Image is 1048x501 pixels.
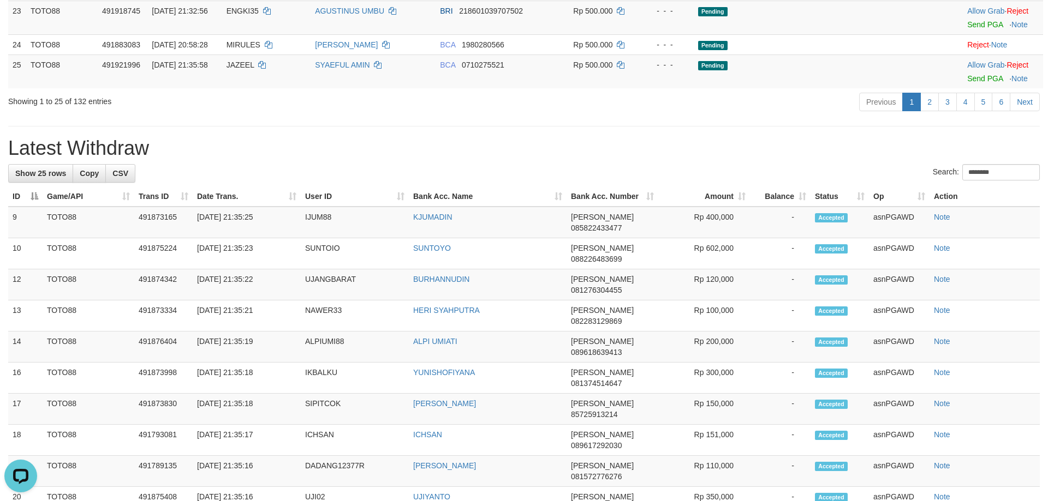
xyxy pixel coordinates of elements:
[934,461,950,470] a: Note
[750,425,811,456] td: -
[8,34,26,55] td: 24
[991,40,1008,49] a: Note
[934,306,950,315] a: Note
[80,169,99,178] span: Copy
[930,186,1040,207] th: Action
[413,337,457,346] a: ALPI UMIATI
[658,456,750,487] td: Rp 110,000
[26,55,98,88] td: TOTO88
[459,7,523,15] span: Copy 218601039707502 to clipboard
[967,74,1003,83] a: Send PGA
[934,492,950,501] a: Note
[815,275,848,285] span: Accepted
[571,430,634,439] span: [PERSON_NAME]
[750,456,811,487] td: -
[962,164,1040,180] input: Search:
[462,40,504,49] span: Copy 1980280566 to clipboard
[902,93,921,111] a: 1
[571,275,634,283] span: [PERSON_NAME]
[134,269,193,300] td: 491874342
[8,55,26,88] td: 25
[658,331,750,363] td: Rp 200,000
[413,213,452,221] a: KJUMADIN
[920,93,939,111] a: 2
[43,456,134,487] td: TOTO88
[134,394,193,425] td: 491873830
[750,300,811,331] td: -
[227,61,254,69] span: JAZEEL
[658,300,750,331] td: Rp 100,000
[815,244,848,253] span: Accepted
[934,430,950,439] a: Note
[43,331,134,363] td: TOTO88
[440,7,452,15] span: BRI
[315,40,378,49] a: [PERSON_NAME]
[750,238,811,269] td: -
[658,207,750,238] td: Rp 400,000
[301,238,409,269] td: SUNTOIO
[8,331,43,363] td: 14
[869,331,930,363] td: asnPGAWD
[811,186,869,207] th: Status: activate to sort column ascending
[301,456,409,487] td: DADANG12377R
[750,394,811,425] td: -
[134,425,193,456] td: 491793081
[413,430,442,439] a: ICHSAN
[869,425,930,456] td: asnPGAWD
[646,5,689,16] div: - - -
[869,300,930,331] td: asnPGAWD
[938,93,957,111] a: 3
[134,186,193,207] th: Trans ID: activate to sort column ascending
[1007,61,1029,69] a: Reject
[4,4,37,37] button: Open LiveChat chat widget
[193,363,301,394] td: [DATE] 21:35:18
[413,244,451,252] a: SUNTOYO
[102,40,140,49] span: 491883083
[750,363,811,394] td: -
[193,456,301,487] td: [DATE] 21:35:16
[43,300,134,331] td: TOTO88
[815,462,848,471] span: Accepted
[571,317,622,325] span: Copy 082283129869 to clipboard
[571,368,634,377] span: [PERSON_NAME]
[571,492,634,501] span: [PERSON_NAME]
[1010,93,1040,111] a: Next
[571,441,622,450] span: Copy 089617292030 to clipboard
[134,456,193,487] td: 491789135
[8,238,43,269] td: 10
[315,61,370,69] a: SYAEFUL AMIN
[571,348,622,357] span: Copy 089618639413 to clipboard
[963,34,1043,55] td: ·
[573,61,612,69] span: Rp 500.000
[413,306,480,315] a: HERI SYAHPUTRA
[134,363,193,394] td: 491873998
[750,331,811,363] td: -
[967,40,989,49] a: Reject
[934,337,950,346] a: Note
[974,93,993,111] a: 5
[8,186,43,207] th: ID: activate to sort column descending
[934,244,950,252] a: Note
[1007,7,1029,15] a: Reject
[967,61,1007,69] span: ·
[8,425,43,456] td: 18
[869,456,930,487] td: asnPGAWD
[134,238,193,269] td: 491875224
[43,186,134,207] th: Game/API: activate to sort column ascending
[646,59,689,70] div: - - -
[193,331,301,363] td: [DATE] 21:35:19
[934,368,950,377] a: Note
[571,255,622,263] span: Copy 088226483699 to clipboard
[301,207,409,238] td: IJUM88
[8,164,73,183] a: Show 25 rows
[571,224,622,232] span: Copy 085822433477 to clipboard
[869,186,930,207] th: Op: activate to sort column ascending
[8,300,43,331] td: 13
[8,137,1040,159] h1: Latest Withdraw
[571,399,634,408] span: [PERSON_NAME]
[73,164,106,183] a: Copy
[43,269,134,300] td: TOTO88
[658,238,750,269] td: Rp 602,000
[26,1,98,34] td: TOTO88
[750,207,811,238] td: -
